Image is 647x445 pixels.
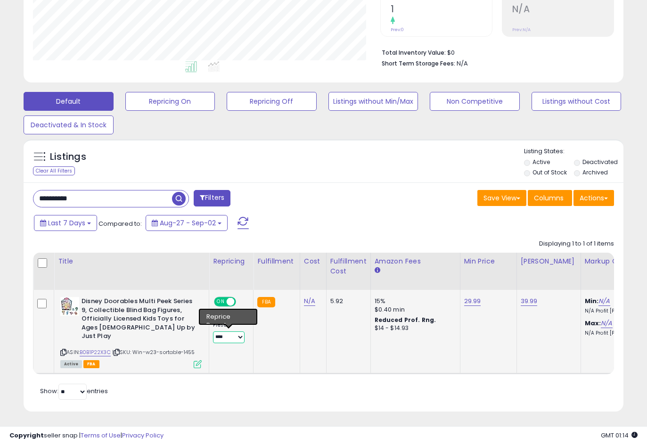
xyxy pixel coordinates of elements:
[9,431,164,440] div: seller snap | |
[598,297,610,306] a: N/A
[532,168,567,176] label: Out of Stock
[122,431,164,440] a: Privacy Policy
[48,218,85,228] span: Last 7 Days
[464,256,513,266] div: Min Price
[33,166,75,175] div: Clear All Filters
[60,297,79,316] img: 51elr4HRR8L._SL40_.jpg
[40,387,108,396] span: Show: entries
[227,92,317,111] button: Repricing Off
[213,322,246,343] div: Preset:
[81,431,121,440] a: Terms of Use
[98,219,142,228] span: Compared to:
[521,256,577,266] div: [PERSON_NAME]
[235,298,250,306] span: OFF
[512,4,614,16] h2: N/A
[215,298,227,306] span: ON
[146,215,228,231] button: Aug-27 - Sep-02
[34,215,97,231] button: Last 7 Days
[80,348,111,356] a: B0B1P22X3C
[60,297,202,367] div: ASIN:
[573,190,614,206] button: Actions
[391,27,404,33] small: Prev: 0
[464,297,481,306] a: 29.99
[304,297,315,306] a: N/A
[512,27,531,33] small: Prev: N/A
[112,348,195,356] span: | SKU: Win-w23-sortable-1455
[125,92,215,111] button: Repricing On
[528,190,572,206] button: Columns
[194,190,230,206] button: Filters
[601,431,638,440] span: 2025-09-10 01:14 GMT
[9,431,44,440] strong: Copyright
[60,360,82,368] span: All listings currently available for purchase on Amazon
[585,319,601,328] b: Max:
[82,297,196,343] b: Disney Doorables Multi Peek Series 9, Collectible Blind Bag Figures, Officially Licensed Kids Toy...
[375,324,453,332] div: $14 - $14.93
[430,92,520,111] button: Non Competitive
[534,193,564,203] span: Columns
[375,256,456,266] div: Amazon Fees
[213,312,246,320] div: Amazon AI
[521,297,538,306] a: 39.99
[524,147,623,156] p: Listing States:
[391,4,492,16] h2: 1
[375,297,453,305] div: 15%
[160,218,216,228] span: Aug-27 - Sep-02
[532,158,550,166] label: Active
[582,158,618,166] label: Deactivated
[304,256,322,266] div: Cost
[213,256,249,266] div: Repricing
[330,297,363,305] div: 5.92
[585,297,599,305] b: Min:
[582,168,608,176] label: Archived
[375,316,436,324] b: Reduced Prof. Rng.
[375,305,453,314] div: $0.40 min
[532,92,622,111] button: Listings without Cost
[375,266,380,275] small: Amazon Fees.
[601,319,612,328] a: N/A
[24,92,114,111] button: Default
[330,256,367,276] div: Fulfillment Cost
[457,59,468,68] span: N/A
[257,256,295,266] div: Fulfillment
[83,360,99,368] span: FBA
[58,256,205,266] div: Title
[382,49,446,57] b: Total Inventory Value:
[382,46,607,58] li: $0
[257,297,275,307] small: FBA
[539,239,614,248] div: Displaying 1 to 1 of 1 items
[50,150,86,164] h5: Listings
[382,59,455,67] b: Short Term Storage Fees:
[477,190,526,206] button: Save View
[328,92,418,111] button: Listings without Min/Max
[24,115,114,134] button: Deactivated & In Stock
